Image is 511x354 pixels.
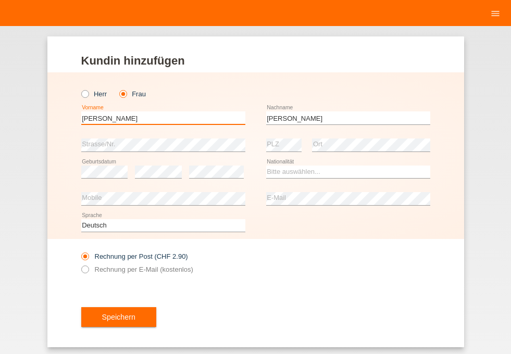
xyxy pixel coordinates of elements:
[81,252,88,265] input: Rechnung per Post (CHF 2.90)
[81,54,430,67] h1: Kundin hinzufügen
[81,252,188,260] label: Rechnung per Post (CHF 2.90)
[490,8,501,19] i: menu
[485,10,506,16] a: menu
[81,90,88,97] input: Herr
[81,90,107,98] label: Herr
[81,307,156,327] button: Speichern
[119,90,126,97] input: Frau
[102,313,135,321] span: Speichern
[81,265,193,273] label: Rechnung per E-Mail (kostenlos)
[119,90,146,98] label: Frau
[81,265,88,279] input: Rechnung per E-Mail (kostenlos)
